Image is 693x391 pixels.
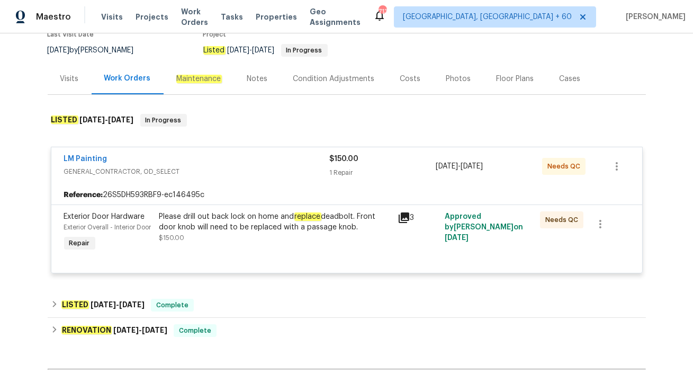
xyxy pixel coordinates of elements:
[65,238,94,248] span: Repair
[497,74,534,84] div: Floor Plans
[461,163,483,170] span: [DATE]
[228,47,250,54] span: [DATE]
[119,301,145,308] span: [DATE]
[48,103,646,137] div: LISTED [DATE]-[DATE]In Progress
[159,211,391,233] div: Please drill out back lock on home and deadbolt. Front door knob will need to be replaced with a ...
[221,13,243,21] span: Tasks
[203,46,226,55] em: Listed
[181,6,208,28] span: Work Orders
[36,12,71,22] span: Maestro
[203,31,227,38] span: Project
[109,116,134,123] span: [DATE]
[159,235,185,241] span: $150.00
[48,31,94,38] span: Last Visit Date
[141,115,186,126] span: In Progress
[294,212,321,221] em: replace
[80,116,134,123] span: -
[64,213,145,220] span: Exterior Door Hardware
[80,116,105,123] span: [DATE]
[48,47,70,54] span: [DATE]
[64,224,151,230] span: Exterior Overall - Interior Door
[64,155,107,163] a: LM Painting
[247,74,268,84] div: Notes
[228,47,275,54] span: -
[330,155,359,163] span: $150.00
[398,211,439,224] div: 3
[64,190,103,200] b: Reference:
[256,12,297,22] span: Properties
[91,301,145,308] span: -
[282,47,327,54] span: In Progress
[622,12,686,22] span: [PERSON_NAME]
[51,115,78,124] em: LISTED
[61,326,112,334] em: RENOVATION
[310,6,361,28] span: Geo Assignments
[560,74,581,84] div: Cases
[379,6,386,17] div: 713
[445,213,523,242] span: Approved by [PERSON_NAME] on
[48,318,646,343] div: RENOVATION [DATE]-[DATE]Complete
[101,12,123,22] span: Visits
[104,73,151,84] div: Work Orders
[61,300,89,309] em: LISTED
[436,161,483,172] span: -
[293,74,375,84] div: Condition Adjustments
[113,326,139,334] span: [DATE]
[51,185,642,205] div: 26S5DH593RBF9-ec146495c
[113,326,167,334] span: -
[152,300,193,310] span: Complete
[330,167,436,178] div: 1 Repair
[403,12,572,22] span: [GEOGRAPHIC_DATA], [GEOGRAPHIC_DATA] + 60
[48,292,646,318] div: LISTED [DATE]-[DATE]Complete
[545,215,582,225] span: Needs QC
[445,234,469,242] span: [DATE]
[136,12,168,22] span: Projects
[142,326,167,334] span: [DATE]
[547,161,584,172] span: Needs QC
[64,166,330,177] span: GENERAL_CONTRACTOR, OD_SELECT
[60,74,79,84] div: Visits
[436,163,458,170] span: [DATE]
[253,47,275,54] span: [DATE]
[48,44,147,57] div: by [PERSON_NAME]
[176,75,222,83] em: Maintenance
[91,301,116,308] span: [DATE]
[175,325,215,336] span: Complete
[400,74,421,84] div: Costs
[446,74,471,84] div: Photos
